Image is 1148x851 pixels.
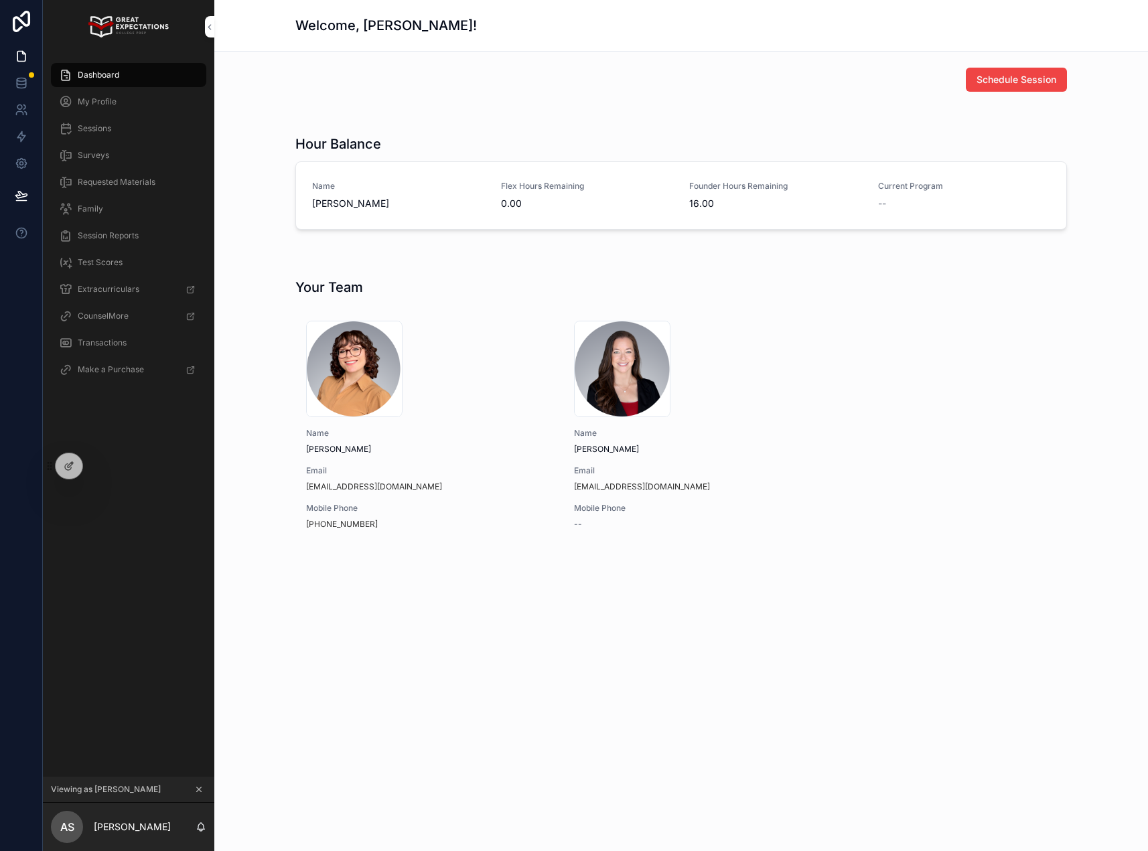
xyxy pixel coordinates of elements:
a: [EMAIL_ADDRESS][DOMAIN_NAME] [306,481,442,492]
span: Extracurriculars [78,284,139,295]
span: Name [574,428,810,439]
a: Session Reports [51,224,206,248]
h1: Your Team [295,278,363,297]
a: Requested Materials [51,170,206,194]
a: CounselMore [51,304,206,328]
a: [PHONE_NUMBER] [306,519,378,530]
span: Schedule Session [977,73,1056,86]
span: -- [878,197,886,210]
span: 16.00 [689,197,862,210]
span: CounselMore [78,311,129,321]
a: Family [51,197,206,221]
p: [PERSON_NAME] [94,820,171,834]
a: Extracurriculars [51,277,206,301]
span: Mobile Phone [574,503,810,514]
h1: Welcome, [PERSON_NAME]! [295,16,477,35]
span: AS [60,819,74,835]
span: Email [574,465,810,476]
span: Email [306,465,542,476]
span: Family [78,204,103,214]
span: Dashboard [78,70,119,80]
span: Name [312,181,485,191]
a: Make a Purchase [51,358,206,382]
span: [PERSON_NAME] [312,197,485,210]
button: Schedule Session [966,68,1067,92]
span: Surveys [78,150,109,161]
a: Test Scores [51,250,206,275]
a: Sessions [51,117,206,141]
span: Make a Purchase [78,364,144,375]
span: Name [306,428,542,439]
span: [PERSON_NAME] [306,444,542,455]
a: Transactions [51,331,206,355]
span: [PERSON_NAME] [574,444,810,455]
span: Viewing as [PERSON_NAME] [51,784,161,795]
span: Founder Hours Remaining [689,181,862,191]
span: -- [574,519,582,530]
span: Mobile Phone [306,503,542,514]
div: scrollable content [43,54,214,399]
span: Flex Hours Remaining [501,181,674,191]
span: Sessions [78,123,111,134]
span: Test Scores [78,257,123,268]
a: My Profile [51,90,206,114]
span: My Profile [78,96,117,107]
span: 0.00 [501,197,674,210]
span: Current Program [878,181,1051,191]
h1: Hour Balance [295,135,381,153]
span: Transactions [78,337,127,348]
img: App logo [88,16,168,37]
a: [EMAIL_ADDRESS][DOMAIN_NAME] [574,481,710,492]
span: Requested Materials [78,177,155,187]
a: Surveys [51,143,206,167]
span: Session Reports [78,230,139,241]
a: Dashboard [51,63,206,87]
